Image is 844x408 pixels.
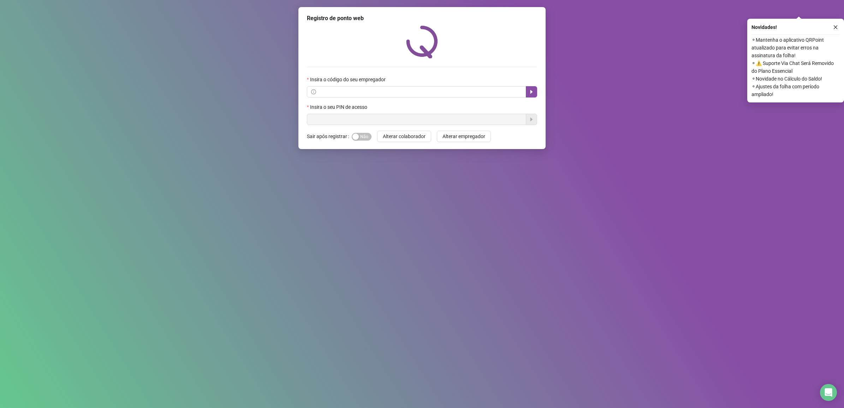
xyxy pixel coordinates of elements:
span: ⚬ Ajustes da folha com período ampliado! [751,83,840,98]
span: Alterar empregador [442,132,485,140]
div: Registro de ponto web [307,14,537,23]
span: Novidades ! [751,23,777,31]
label: Insira o seu PIN de acesso [307,103,372,111]
img: QRPoint [406,25,438,58]
button: Alterar colaborador [377,131,431,142]
div: Open Intercom Messenger [820,384,837,401]
span: close [833,25,838,30]
span: Alterar colaborador [383,132,426,140]
button: Alterar empregador [437,131,491,142]
span: ⚬ Mantenha o aplicativo QRPoint atualizado para evitar erros na assinatura da folha! [751,36,840,59]
span: caret-right [529,89,534,95]
label: Insira o código do seu empregador [307,76,390,83]
span: ⚬ Novidade no Cálculo do Saldo! [751,75,840,83]
span: ⚬ ⚠️ Suporte Via Chat Será Removido do Plano Essencial [751,59,840,75]
span: info-circle [311,89,316,94]
label: Sair após registrar [307,131,352,142]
